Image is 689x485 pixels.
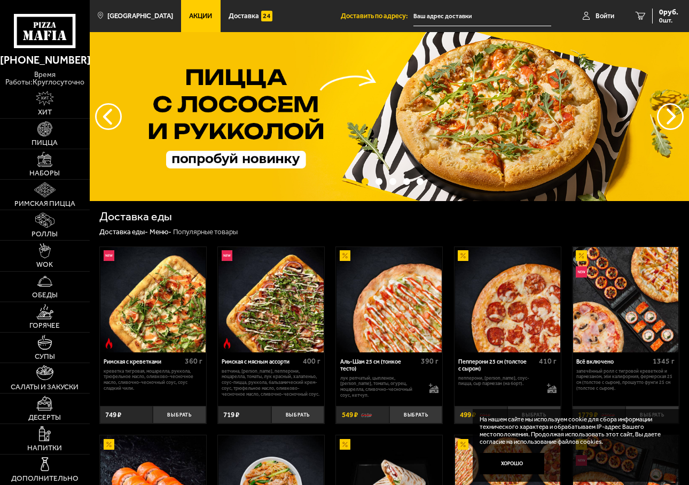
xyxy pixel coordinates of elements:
img: Акционный [340,439,350,450]
button: предыдущий [657,103,684,130]
img: Акционный [458,439,468,450]
img: Акционный [458,250,468,261]
p: пепперони, [PERSON_NAME], соус-пицца, сыр пармезан (на борт). [458,375,540,387]
div: Аль-Шам 25 см (тонкое тесто) [340,359,418,373]
span: 0 шт. [659,17,678,24]
button: Выбрать [271,406,325,424]
span: Доставка [229,13,259,20]
img: Пепперони 25 см (толстое с сыром) [455,247,560,352]
div: Пепперони 25 см (толстое с сыром) [458,359,536,373]
a: НовинкаОстрое блюдоРимская с мясным ассорти [218,247,324,352]
s: 618 ₽ [361,411,372,418]
span: 499 ₽ [460,411,476,418]
img: Акционный [104,439,114,450]
p: лук репчатый, цыпленок, [PERSON_NAME], томаты, огурец, моцарелла, сливочно-чесночный соус, кетчуп. [340,375,422,398]
img: Острое блюдо [222,338,232,349]
img: Новинка [104,250,114,261]
span: [GEOGRAPHIC_DATA] [107,13,173,20]
span: 719 ₽ [223,411,239,418]
span: Наборы [29,170,60,177]
p: ветчина, [PERSON_NAME], пепперони, моцарелла, томаты, лук красный, халапеньо, соус-пицца, руккола... [222,368,320,397]
button: Выбрать [389,406,443,424]
span: Супы [35,353,55,360]
img: 15daf4d41897b9f0e9f617042186c801.svg [261,11,272,21]
span: Обеды [32,291,58,299]
span: 360 г [185,357,202,366]
span: Дополнительно [11,475,79,482]
button: Выбрать [507,406,561,424]
button: следующий [95,103,122,130]
span: Напитки [27,444,62,452]
span: 410 г [539,357,557,366]
a: АкционныйАль-Шам 25 см (тонкое тесто) [336,247,442,352]
span: 0 руб. [659,9,678,16]
button: Выбрать [625,406,679,424]
p: креветка тигровая, моцарелла, руккола, трюфельное масло, оливково-чесночное масло, сливочно-чесно... [104,368,202,391]
span: 390 г [421,357,439,366]
button: точки переключения [417,178,424,185]
span: Пицца [32,139,58,147]
p: На нашем сайте мы используем cookie для сбора информации технического характера и обрабатываем IP... [480,416,665,446]
a: НовинкаОстрое блюдоРимская с креветками [100,247,206,352]
h1: Доставка еды [99,211,172,222]
img: Новинка [576,266,586,277]
a: Меню- [150,227,171,236]
img: Акционный [340,250,350,261]
button: точки переключения [403,178,410,185]
span: Хит [38,109,52,116]
img: Аль-Шам 25 см (тонкое тесто) [336,247,442,352]
img: Акционный [576,250,586,261]
span: Горячее [29,322,60,329]
div: Всё включено [576,359,650,366]
img: Новинка [222,250,232,261]
button: точки переключения [362,178,369,185]
span: 749 ₽ [105,411,121,418]
div: Римская с мясным ассорти [222,359,300,366]
p: Запечённый ролл с тигровой креветкой и пармезаном, Эби Калифорния, Фермерская 25 см (толстое с сы... [576,368,675,391]
a: АкционныйНовинкаВсё включено [573,247,679,352]
span: 400 г [303,357,320,366]
span: Римская пицца [14,200,75,207]
button: Выбрать [153,406,206,424]
span: WOK [36,261,53,268]
button: Хорошо [480,453,544,474]
div: Римская с креветками [104,359,182,366]
span: Роллы [32,230,58,238]
div: Популярные товары [173,227,238,236]
img: Римская с креветками [100,247,206,352]
span: 1345 г [653,357,675,366]
span: Доставить по адресу: [341,13,413,20]
a: Доставка еды- [99,227,148,236]
img: Всё включено [573,247,678,352]
span: 549 ₽ [342,411,358,418]
span: Акции [189,13,212,20]
a: АкционныйПепперони 25 см (толстое с сыром) [455,247,561,352]
img: Острое блюдо [104,338,114,349]
img: Римская с мясным ассорти [218,247,324,352]
input: Ваш адрес доставки [413,6,551,26]
span: Салаты и закуски [11,383,79,391]
span: Войти [596,13,614,20]
span: Десерты [28,414,61,421]
button: точки переключения [375,178,382,185]
button: точки переключения [389,178,396,185]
